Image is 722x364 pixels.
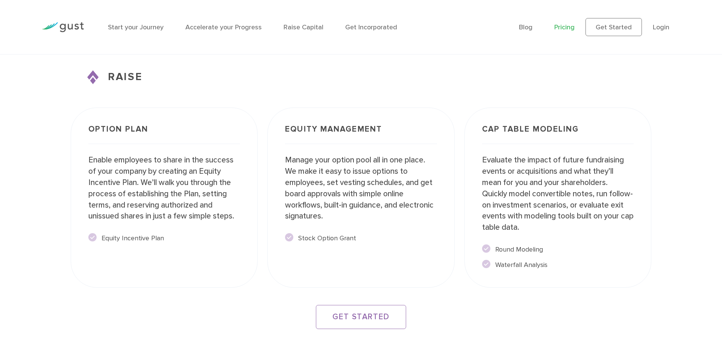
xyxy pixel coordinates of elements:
img: Gust Logo [42,22,84,32]
h3: RAISE [71,69,651,85]
img: Raise Icon X2 [87,70,99,84]
p: Enable employees to share in the success of your company by creating an Equity Incentive Plan. We... [88,155,240,222]
li: Round Modeling [482,244,634,255]
a: Accelerate your Progress [185,23,262,31]
h3: Equity Management [285,125,437,144]
a: Blog [519,23,532,31]
p: Manage your option pool all in one place. We make it easy to issue options to employees, set vest... [285,155,437,222]
a: GET STARTED [316,305,406,329]
a: Pricing [554,23,575,31]
li: Equity Incentive Plan [88,233,240,243]
a: Start your Journey [108,23,164,31]
p: Evaluate the impact of future fundraising events or acquisitions and what they’ll mean for you an... [482,155,634,233]
a: Get Incorporated [345,23,397,31]
a: Get Started [585,18,642,36]
a: Login [653,23,669,31]
h3: Cap Table Modeling [482,125,634,144]
a: Raise Capital [284,23,323,31]
h3: Option Plan [88,125,240,144]
li: Stock Option Grant [285,233,437,243]
li: Waterfall Analysis [482,260,634,270]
